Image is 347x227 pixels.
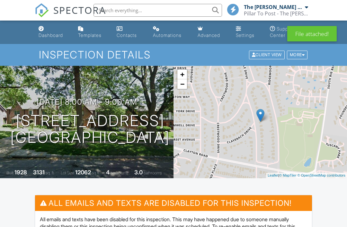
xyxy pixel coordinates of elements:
[92,170,100,175] span: sq.ft.
[37,98,137,106] h3: [DATE] 8:00 am - 9:00 am
[144,170,162,175] span: bathrooms
[6,170,13,175] span: Built
[270,26,294,38] div: Support Center
[53,3,106,17] span: SPECTORA
[39,32,63,38] div: Dashboard
[287,51,308,59] div: More
[61,170,74,175] span: Lot Size
[267,23,311,41] a: Support Center
[117,32,137,38] div: Contacts
[177,79,187,89] a: Zoom out
[33,169,45,176] div: 3131
[266,173,347,178] div: |
[35,3,49,17] img: The Best Home Inspection Software - Spectora
[35,195,312,211] h3: All emails and texts are disabled for this inspection!
[298,173,345,177] a: © OpenStreetMap contributors
[244,10,308,17] div: Pillar To Post - The Frederick Team
[236,32,254,38] div: Settings
[39,49,308,60] h1: Inspection Details
[106,169,110,176] div: 4
[287,26,337,41] div: File attached!
[35,9,106,22] a: SPECTORA
[14,169,27,176] div: 1928
[249,51,285,59] div: Client View
[93,4,222,17] input: Search everything...
[153,32,182,38] div: Automations
[233,23,262,41] a: Settings
[198,32,220,38] div: Advanced
[150,23,190,41] a: Automations (Basic)
[134,169,143,176] div: 3.0
[76,23,109,41] a: Templates
[279,173,297,177] a: © MapTiler
[195,23,228,41] a: Advanced
[111,170,128,175] span: bedrooms
[10,112,170,146] h1: [STREET_ADDRESS] [GEOGRAPHIC_DATA]
[46,170,55,175] span: sq. ft.
[248,52,286,57] a: Client View
[244,4,303,10] div: The [PERSON_NAME] Team
[268,173,278,177] a: Leaflet
[177,70,187,79] a: Zoom in
[78,32,102,38] div: Templates
[36,23,70,41] a: Dashboard
[114,23,145,41] a: Contacts
[75,169,91,176] div: 12062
